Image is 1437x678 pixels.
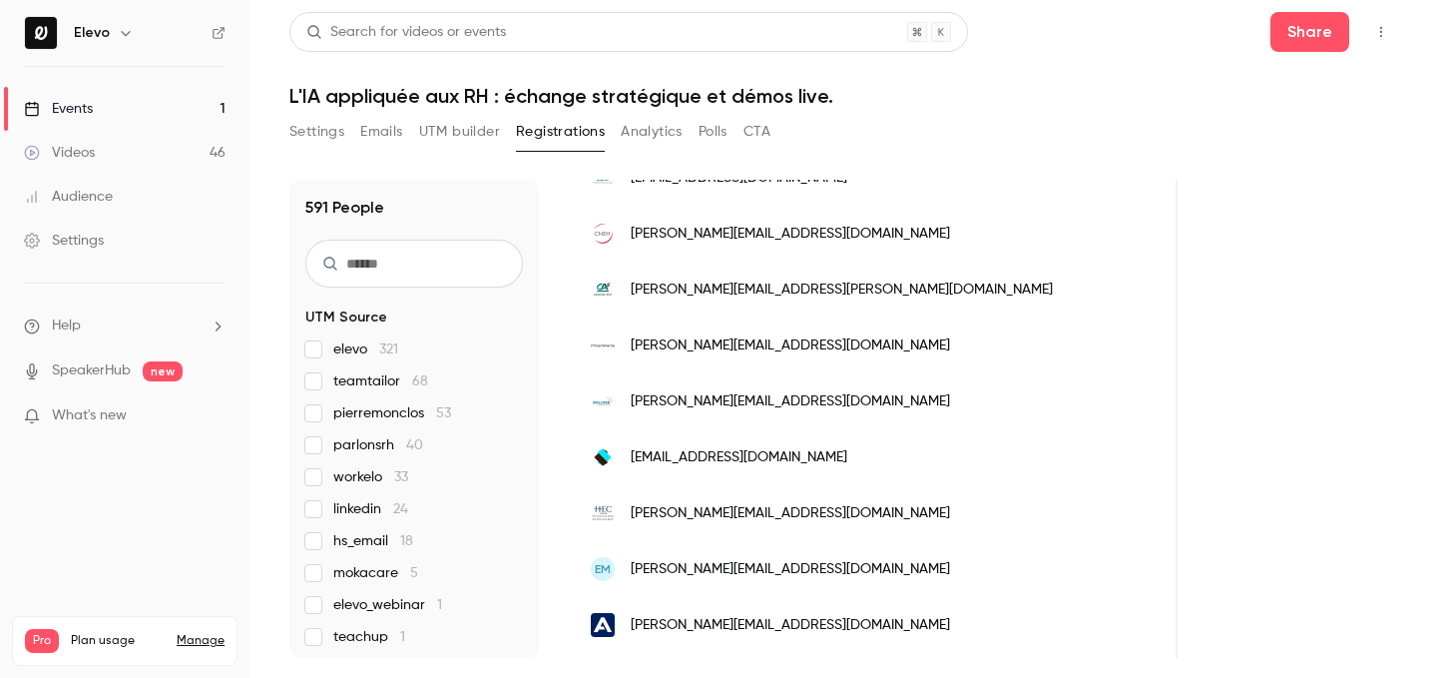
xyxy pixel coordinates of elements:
[516,116,605,148] button: Registrations
[591,334,615,357] img: recommerce.com
[419,116,500,148] button: UTM builder
[24,143,95,163] div: Videos
[333,435,423,455] span: parlonsrh
[24,187,113,207] div: Audience
[631,336,950,356] span: [PERSON_NAME][EMAIL_ADDRESS][DOMAIN_NAME]
[71,633,165,649] span: Plan usage
[591,389,615,413] img: aglgroup.com
[143,361,183,381] span: new
[52,405,127,426] span: What's new
[436,406,451,420] span: 53
[631,391,950,412] span: [PERSON_NAME][EMAIL_ADDRESS][DOMAIN_NAME]
[306,22,506,43] div: Search for videos or events
[412,374,428,388] span: 68
[406,438,423,452] span: 40
[394,470,408,484] span: 33
[24,99,93,119] div: Events
[437,598,442,612] span: 1
[360,116,402,148] button: Emails
[591,278,615,302] img: ca-norddefrance.fr
[305,196,384,220] h1: 591 People
[333,467,408,487] span: workelo
[631,447,847,468] span: [EMAIL_ADDRESS][DOMAIN_NAME]
[743,116,770,148] button: CTA
[631,280,1053,301] span: [PERSON_NAME][EMAIL_ADDRESS][PERSON_NAME][DOMAIN_NAME]
[379,342,398,356] span: 321
[591,445,615,469] img: ag2rlamondiale.fr
[333,371,428,391] span: teamtailor
[74,23,110,43] h6: Elevo
[621,116,683,148] button: Analytics
[24,231,104,251] div: Settings
[591,613,615,637] img: airbus.com
[595,560,611,578] span: EM
[333,563,418,583] span: mokacare
[333,499,408,519] span: linkedin
[333,531,413,551] span: hs_email
[631,615,950,636] span: [PERSON_NAME][EMAIL_ADDRESS][DOMAIN_NAME]
[333,339,398,359] span: elevo
[333,403,451,423] span: pierremonclos
[25,629,59,653] span: Pro
[177,633,225,649] a: Manage
[333,627,405,647] span: teachup
[52,360,131,381] a: SpeakerHub
[400,534,413,548] span: 18
[631,559,950,580] span: [PERSON_NAME][EMAIL_ADDRESS][DOMAIN_NAME]
[631,224,950,245] span: [PERSON_NAME][EMAIL_ADDRESS][DOMAIN_NAME]
[24,316,226,337] li: help-dropdown-opener
[289,116,344,148] button: Settings
[25,17,57,49] img: Elevo
[591,222,615,246] img: cneh.fr
[699,116,727,148] button: Polls
[393,502,408,516] span: 24
[305,308,387,328] span: UTM Source
[591,501,615,525] img: hec.edu
[52,316,81,337] span: Help
[410,566,418,580] span: 5
[333,595,442,615] span: elevo_webinar
[631,503,950,524] span: [PERSON_NAME][EMAIL_ADDRESS][DOMAIN_NAME]
[1270,12,1349,52] button: Share
[289,84,1397,108] h1: L'IA appliquée aux RH : échange stratégique et démos live.
[400,630,405,644] span: 1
